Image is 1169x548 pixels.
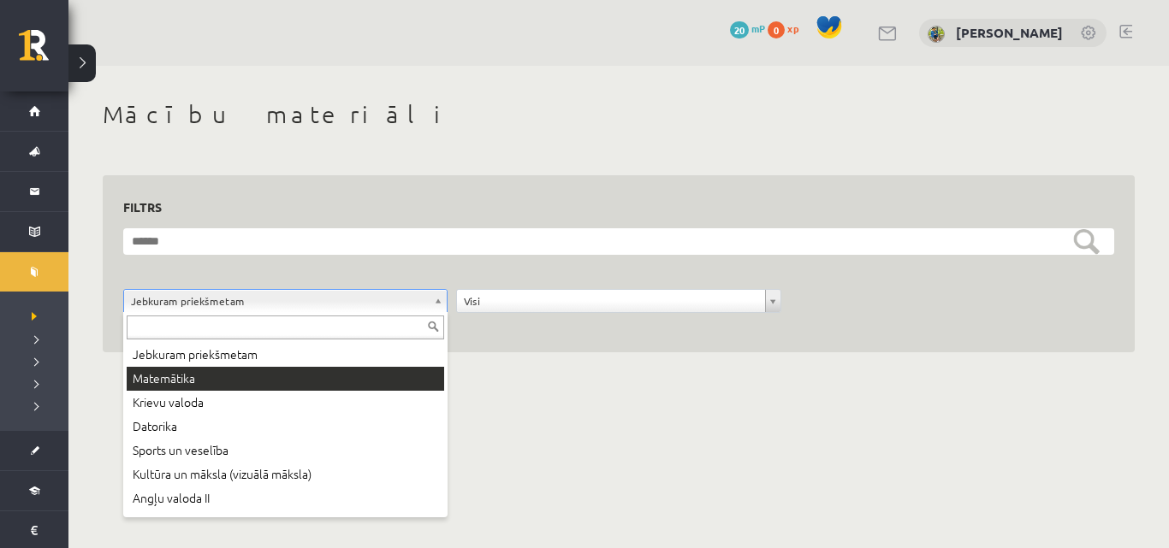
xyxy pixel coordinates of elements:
div: Krievu valoda [127,391,444,415]
div: Sports un veselība [127,439,444,463]
div: Sociālās zinātnes II [127,510,444,534]
div: Kultūra un māksla (vizuālā māksla) [127,463,444,486]
div: Angļu valoda II [127,486,444,510]
div: Matemātika [127,367,444,391]
div: Jebkuram priekšmetam [127,343,444,367]
div: Datorika [127,415,444,439]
